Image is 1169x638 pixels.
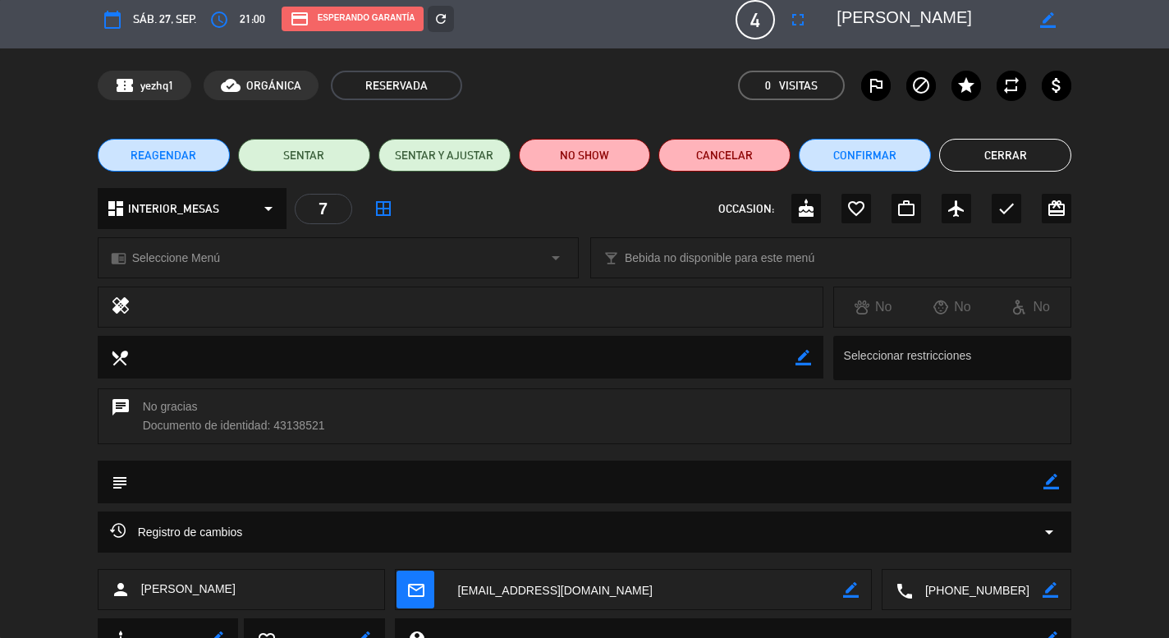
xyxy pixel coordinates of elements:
[997,199,1016,218] i: check
[111,296,131,319] i: healing
[204,5,234,34] button: access_time
[238,139,370,172] button: SENTAR
[259,199,278,218] i: arrow_drop_down
[103,10,122,30] i: calendar_today
[110,348,128,366] i: local_dining
[406,581,424,599] i: mail_outline
[295,194,352,224] div: 7
[843,582,859,598] i: border_color
[1002,76,1021,95] i: repeat
[1039,522,1059,542] i: arrow_drop_down
[331,71,462,100] span: RESERVADA
[799,139,931,172] button: Confirmar
[834,296,913,318] div: No
[625,249,814,268] span: Bebida no disponible para este menú
[895,581,913,599] i: local_phone
[115,76,135,95] span: confirmation_number
[956,76,976,95] i: star
[765,76,771,95] span: 0
[788,10,808,30] i: fullscreen
[209,10,229,30] i: access_time
[546,248,566,268] i: arrow_drop_down
[128,200,219,218] span: INTERIOR_MESAS
[111,580,131,599] i: person
[110,522,243,542] span: Registro de cambios
[1047,76,1066,95] i: attach_money
[141,580,236,599] span: [PERSON_NAME]
[98,388,1072,444] div: No gracias Documento de identidad: 43138521
[111,397,131,435] i: chat
[110,473,128,491] i: subject
[947,199,966,218] i: airplanemode_active
[140,76,174,95] span: yezhq1
[240,10,265,29] span: 21:00
[779,76,818,95] em: Visitas
[221,76,241,95] i: cloud_done
[783,5,813,34] button: fullscreen
[132,249,220,268] span: Seleccione Menú
[795,350,811,365] i: border_color
[131,147,196,164] span: REAGENDAR
[796,199,816,218] i: cake
[658,139,791,172] button: Cancelar
[939,139,1071,172] button: Cerrar
[98,5,127,34] button: calendar_today
[603,250,619,266] i: local_bar
[992,296,1070,318] div: No
[98,139,230,172] button: REAGENDAR
[1040,12,1056,28] i: border_color
[290,9,309,29] i: credit_card
[866,76,886,95] i: outlined_flag
[718,200,774,218] span: OCCASION:
[378,139,511,172] button: SENTAR Y AJUSTAR
[433,11,448,26] i: refresh
[913,296,992,318] div: No
[133,10,196,29] span: sáb. 27, sep.
[519,139,651,172] button: NO SHOW
[846,199,866,218] i: favorite_border
[246,76,301,95] span: ORGÁNICA
[106,199,126,218] i: dashboard
[282,7,424,31] div: Esperando garantía
[111,250,126,266] i: chrome_reader_mode
[1043,582,1058,598] i: border_color
[374,199,393,218] i: border_all
[1043,474,1059,489] i: border_color
[911,76,931,95] i: block
[896,199,916,218] i: work_outline
[1047,199,1066,218] i: card_giftcard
